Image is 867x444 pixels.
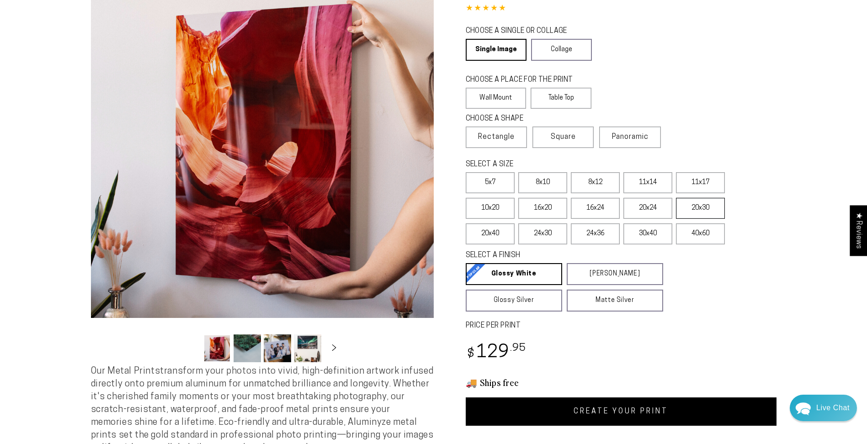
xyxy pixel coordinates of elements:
a: Single Image [466,39,527,61]
a: CREATE YOUR PRINT [466,397,777,426]
legend: CHOOSE A PLACE FOR THE PRINT [466,75,583,85]
a: Glossy Silver [466,290,562,312]
div: Click to open Judge.me floating reviews tab [850,205,867,256]
a: [PERSON_NAME] [567,263,663,285]
label: Table Top [531,88,591,109]
sup: .95 [510,343,527,354]
label: 20x40 [466,223,515,244]
button: Slide left [181,338,201,358]
button: Slide right [324,338,344,358]
label: 30x40 [623,223,672,244]
label: 8x10 [518,172,567,193]
legend: CHOOSE A SINGLE OR COLLAGE [466,26,584,37]
label: 40x60 [676,223,725,244]
legend: SELECT A FINISH [466,250,641,261]
legend: CHOOSE A SHAPE [466,114,585,124]
a: Collage [531,39,592,61]
label: 24x30 [518,223,567,244]
span: $ [467,348,475,360]
label: 10x20 [466,198,515,219]
span: Rectangle [478,132,515,143]
button: Load image 2 in gallery view [234,334,261,362]
label: 8x12 [571,172,620,193]
button: Load image 1 in gallery view [203,334,231,362]
label: 20x30 [676,198,725,219]
legend: SELECT A SIZE [466,159,649,170]
label: Wall Mount [466,88,527,109]
div: Contact Us Directly [816,395,850,421]
label: 20x24 [623,198,672,219]
h3: 🚚 Ships free [466,376,777,388]
button: Load image 3 in gallery view [264,334,291,362]
span: Square [551,132,576,143]
label: 24x36 [571,223,620,244]
label: 16x24 [571,198,620,219]
label: 16x20 [518,198,567,219]
bdi: 129 [466,344,527,362]
label: PRICE PER PRINT [466,321,777,331]
label: 11x14 [623,172,672,193]
a: Matte Silver [567,290,663,312]
label: 5x7 [466,172,515,193]
span: Panoramic [612,133,649,141]
div: 4.85 out of 5.0 stars [466,2,777,16]
a: Glossy White [466,263,562,285]
label: 11x17 [676,172,725,193]
div: Chat widget toggle [790,395,857,421]
button: Load image 4 in gallery view [294,334,321,362]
